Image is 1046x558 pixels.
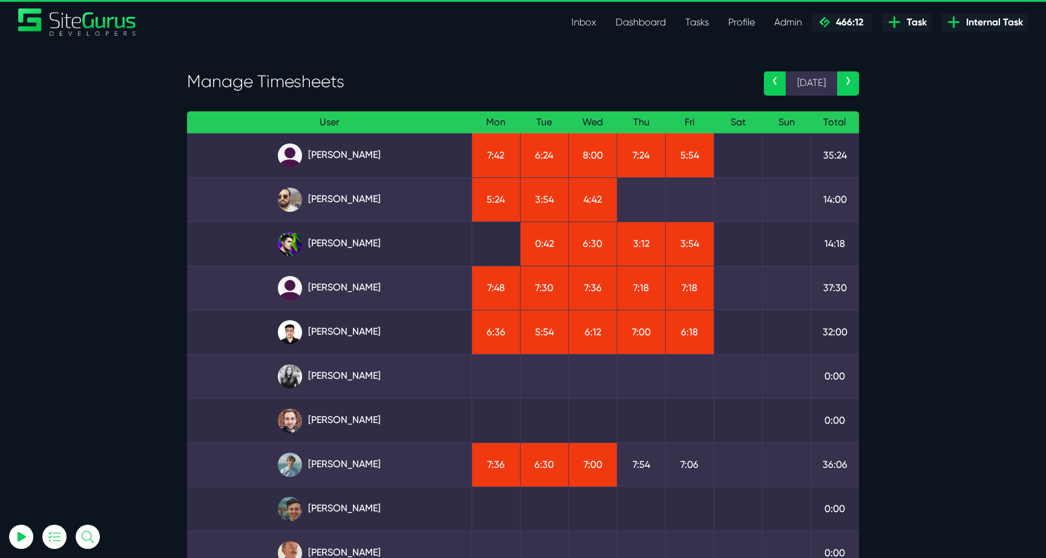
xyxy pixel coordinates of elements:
td: 6:36 [472,310,520,354]
td: 8:00 [568,133,617,177]
a: [PERSON_NAME] [197,497,462,521]
td: 3:54 [665,222,714,266]
th: User [187,111,472,134]
a: Tasks [676,10,719,34]
a: › [837,71,859,96]
td: 14:18 [811,222,859,266]
span: Task [902,15,927,30]
td: 7:48 [472,266,520,310]
a: Dashboard [606,10,676,34]
td: 3:12 [617,222,665,266]
a: [PERSON_NAME] [197,453,462,477]
td: 5:54 [665,133,714,177]
a: [PERSON_NAME] [197,143,462,168]
td: 5:54 [520,310,568,354]
td: 14:00 [811,177,859,222]
td: 35:24 [811,133,859,177]
th: Sun [762,111,811,134]
th: Tue [520,111,568,134]
img: rxuxidhawjjb44sgel4e.png [278,232,302,256]
td: 6:30 [568,222,617,266]
img: xv1kmavyemxtguplm5ir.png [278,320,302,344]
a: Profile [719,10,765,34]
span: [DATE] [786,71,837,96]
td: 7:00 [568,442,617,487]
img: rgqpcqpgtbr9fmz9rxmm.jpg [278,364,302,389]
th: Mon [472,111,520,134]
td: 32:00 [811,310,859,354]
a: Internal Task [941,13,1028,31]
span: 466:12 [831,16,863,28]
a: [PERSON_NAME] [197,188,462,212]
td: 7:36 [568,266,617,310]
img: tkl4csrki1nqjgf0pb1z.png [278,453,302,477]
td: 7:18 [617,266,665,310]
td: 7:06 [665,442,714,487]
td: 0:00 [811,487,859,531]
td: 36:06 [811,442,859,487]
td: 7:30 [520,266,568,310]
img: default_qrqg0b.png [278,143,302,168]
a: 466:12 [812,13,872,31]
td: 3:54 [520,177,568,222]
td: 0:00 [811,354,859,398]
td: 7:00 [617,310,665,354]
img: Sitegurus Logo [18,8,137,36]
td: 7:36 [472,442,520,487]
img: default_qrqg0b.png [278,276,302,300]
a: SiteGurus [18,8,137,36]
td: 0:42 [520,222,568,266]
td: 37:30 [811,266,859,310]
td: 6:30 [520,442,568,487]
td: 7:42 [472,133,520,177]
a: [PERSON_NAME] [197,276,462,300]
a: [PERSON_NAME] [197,364,462,389]
td: 7:54 [617,442,665,487]
a: ‹ [764,71,786,96]
th: Sat [714,111,762,134]
a: Admin [765,10,812,34]
th: Thu [617,111,665,134]
a: Task [882,13,932,31]
th: Total [811,111,859,134]
td: 6:12 [568,310,617,354]
span: Internal Task [961,15,1023,30]
th: Fri [665,111,714,134]
td: 0:00 [811,398,859,442]
img: ublsy46zpoyz6muduycb.jpg [278,188,302,212]
a: [PERSON_NAME] [197,409,462,433]
td: 6:24 [520,133,568,177]
img: esb8jb8dmrsykbqurfoz.jpg [278,497,302,521]
td: 4:42 [568,177,617,222]
td: 7:18 [665,266,714,310]
img: tfogtqcjwjterk6idyiu.jpg [278,409,302,433]
td: 7:24 [617,133,665,177]
a: [PERSON_NAME] [197,320,462,344]
h3: Manage Timesheets [187,71,746,92]
a: [PERSON_NAME] [197,232,462,256]
a: Inbox [562,10,606,34]
td: 6:18 [665,310,714,354]
th: Wed [568,111,617,134]
td: 5:24 [472,177,520,222]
